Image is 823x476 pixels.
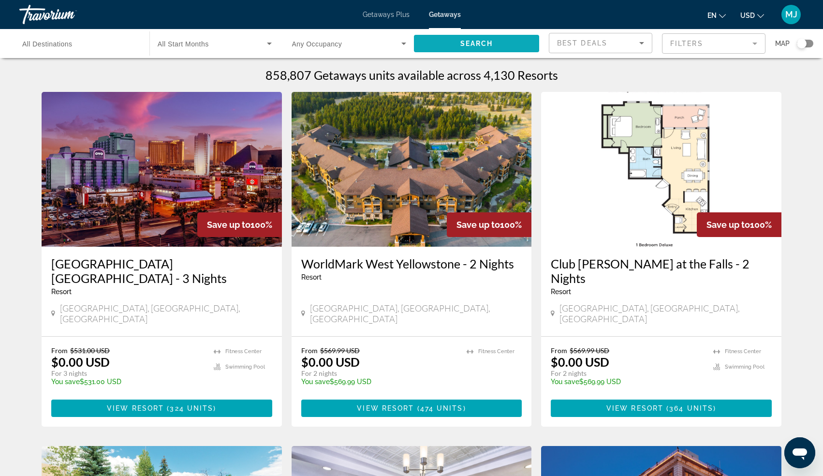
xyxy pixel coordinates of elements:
div: 100% [697,212,781,237]
img: A411E01X.jpg [292,92,532,247]
span: From [51,346,68,355]
span: You save [551,378,579,386]
div: 100% [197,212,282,237]
p: $569.99 USD [301,378,457,386]
p: $0.00 USD [301,355,360,369]
a: Club [PERSON_NAME] at the Falls - 2 Nights [551,256,772,285]
span: You save [301,378,330,386]
a: Getaways Plus [363,11,410,18]
button: Change language [707,8,726,22]
a: Travorium [19,2,116,27]
p: For 3 nights [51,369,204,378]
span: Fitness Center [225,348,262,355]
span: $569.99 USD [320,346,360,355]
span: Best Deals [557,39,607,47]
span: View Resort [107,404,164,412]
span: View Resort [606,404,663,412]
p: $531.00 USD [51,378,204,386]
span: Any Occupancy [292,40,342,48]
p: For 2 nights [551,369,704,378]
span: From [301,346,318,355]
span: USD [740,12,755,19]
span: Resort [51,288,72,296]
span: ( ) [414,404,466,412]
span: 474 units [420,404,463,412]
button: Search [414,35,539,52]
img: RM79E01X.jpg [42,92,282,247]
span: en [707,12,717,19]
span: You save [51,378,80,386]
p: $569.99 USD [551,378,704,386]
span: Fitness Center [725,348,761,355]
span: Resort [301,273,322,281]
span: [GEOGRAPHIC_DATA], [GEOGRAPHIC_DATA], [GEOGRAPHIC_DATA] [60,303,272,324]
iframe: Button to launch messaging window [784,437,815,468]
span: Save up to [456,220,500,230]
span: Swimming Pool [225,364,265,370]
span: From [551,346,567,355]
span: Fitness Center [478,348,514,355]
button: User Menu [779,4,804,25]
button: Change currency [740,8,764,22]
span: Map [775,37,790,50]
span: [GEOGRAPHIC_DATA], [GEOGRAPHIC_DATA], [GEOGRAPHIC_DATA] [310,303,522,324]
span: Save up to [706,220,750,230]
span: Save up to [207,220,250,230]
span: All Destinations [22,40,73,48]
p: $0.00 USD [551,355,609,369]
div: 100% [447,212,531,237]
button: View Resort(364 units) [551,400,772,417]
span: Resort [551,288,571,296]
button: View Resort(324 units) [51,400,272,417]
a: Getaways [429,11,461,18]
span: All Start Months [158,40,209,48]
span: 364 units [669,404,713,412]
span: View Resort [357,404,414,412]
mat-select: Sort by [557,37,644,49]
span: Search [460,40,493,47]
span: 324 units [170,404,213,412]
span: [GEOGRAPHIC_DATA], [GEOGRAPHIC_DATA], [GEOGRAPHIC_DATA] [559,303,772,324]
button: View Resort(474 units) [301,400,522,417]
a: [GEOGRAPHIC_DATA] [GEOGRAPHIC_DATA] - 3 Nights [51,256,272,285]
h1: 858,807 Getaways units available across 4,130 Resorts [265,68,558,82]
img: C489F01X.jpg [541,92,781,247]
span: $531.00 USD [70,346,110,355]
p: For 2 nights [301,369,457,378]
span: $569.99 USD [570,346,609,355]
span: ( ) [164,404,216,412]
button: Filter [662,33,765,54]
span: MJ [785,10,797,19]
span: Swimming Pool [725,364,764,370]
span: ( ) [663,404,716,412]
a: WorldMark West Yellowstone - 2 Nights [301,256,522,271]
p: $0.00 USD [51,355,110,369]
